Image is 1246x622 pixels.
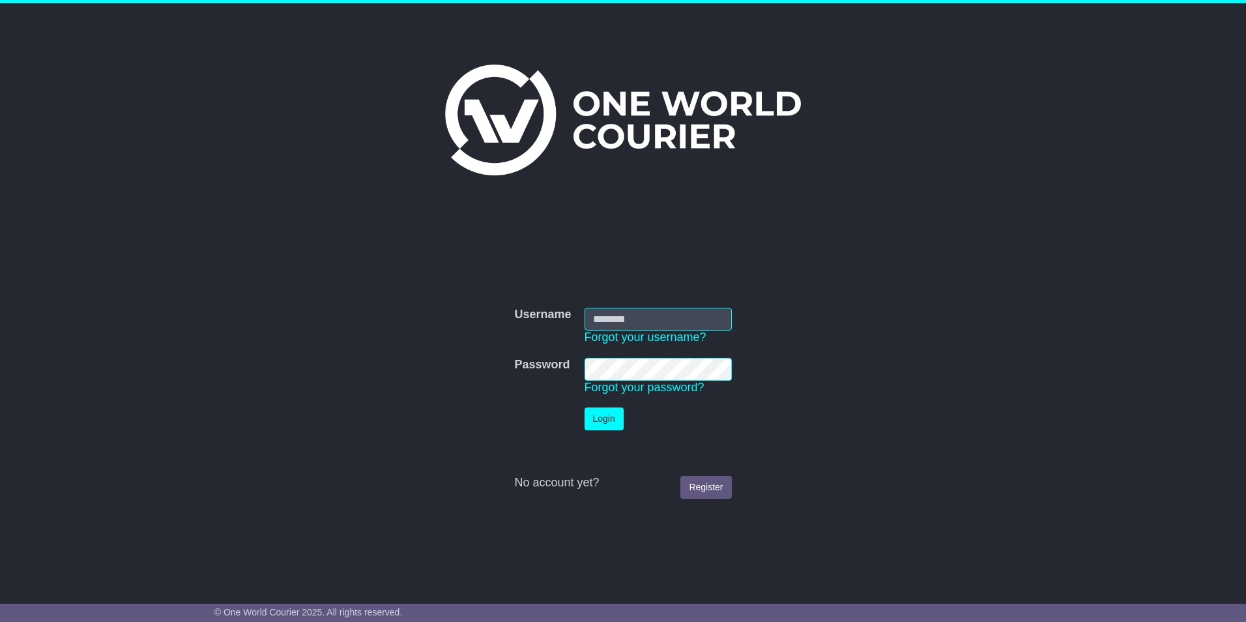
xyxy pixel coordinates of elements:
img: One World [445,65,801,175]
label: Password [514,358,570,372]
a: Forgot your username? [585,331,706,344]
div: No account yet? [514,476,731,490]
a: Forgot your password? [585,381,704,394]
button: Login [585,407,624,430]
label: Username [514,308,571,322]
a: Register [680,476,731,499]
span: © One World Courier 2025. All rights reserved. [214,607,403,617]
